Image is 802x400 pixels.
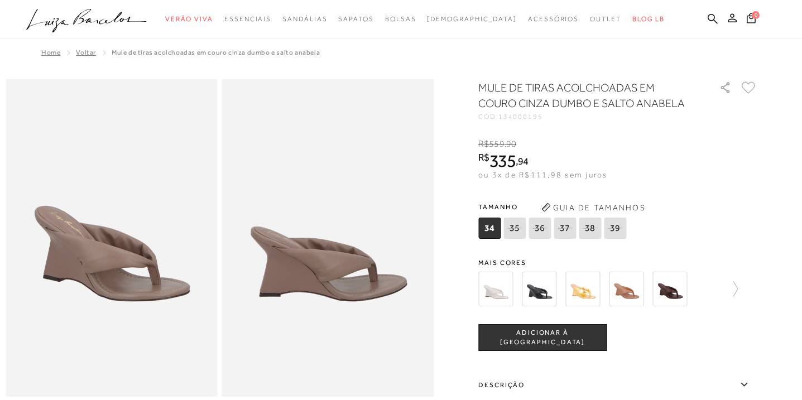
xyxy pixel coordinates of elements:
[537,199,649,216] button: Guia de Tamanhos
[522,272,556,306] img: MULE DE DEDO ANABELA EM COURO PRETO
[489,151,516,171] span: 335
[385,9,416,30] a: noSubCategoriesText
[632,15,665,23] span: BLOG LB
[503,218,526,239] span: 35
[632,9,665,30] a: BLOG LB
[609,272,643,306] img: MULE DE TIRAS ACOLCHOADAS EM COURO BEGE BLUSH E SALTO ANABELA
[506,139,516,149] span: 90
[478,218,501,239] span: 34
[478,272,513,306] img: MULE DE DEDO ANABELA EM COURO OFF WHITE
[489,139,504,149] span: 559
[528,15,579,23] span: Acessórios
[505,139,517,149] i: ,
[743,12,759,27] button: 0
[554,218,576,239] span: 37
[529,218,551,239] span: 36
[478,139,489,149] i: R$
[6,79,218,397] img: image
[652,272,687,306] img: MULE DE TIRAS ACOLCHOADAS EM COURO CAFÉ E SALTO ANABELA
[604,218,626,239] span: 39
[41,49,60,56] a: Home
[165,15,213,23] span: Verão Viva
[427,9,517,30] a: noSubCategoriesText
[112,49,320,56] span: MULE DE TIRAS ACOLCHOADAS EM COURO CINZA DUMBO E SALTO ANABELA
[478,324,607,351] button: ADICIONAR À [GEOGRAPHIC_DATA]
[565,272,600,306] img: MULE DE DEDO ANABELA EM METALIZADO DOURADO
[590,15,621,23] span: Outlet
[282,9,327,30] a: noSubCategoriesText
[478,152,489,162] i: R$
[427,15,517,23] span: [DEMOGRAPHIC_DATA]
[518,155,529,167] span: 94
[478,259,757,266] span: Mais cores
[516,156,529,166] i: ,
[590,9,621,30] a: noSubCategoriesText
[579,218,601,239] span: 38
[224,15,271,23] span: Essenciais
[478,199,629,215] span: Tamanho
[338,9,373,30] a: noSubCategoriesText
[478,80,688,111] h1: MULE DE TIRAS ACOLCHOADAS EM COURO CINZA DUMBO E SALTO ANABELA
[478,113,702,120] div: CÓD:
[282,15,327,23] span: Sandálias
[165,9,213,30] a: noSubCategoriesText
[338,15,373,23] span: Sapatos
[478,170,607,179] span: ou 3x de R$111,98 sem juros
[224,9,271,30] a: noSubCategoriesText
[498,113,543,121] span: 134000195
[222,79,434,397] img: image
[528,9,579,30] a: noSubCategoriesText
[76,49,96,56] a: Voltar
[752,11,760,19] span: 0
[479,328,606,348] span: ADICIONAR À [GEOGRAPHIC_DATA]
[385,15,416,23] span: Bolsas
